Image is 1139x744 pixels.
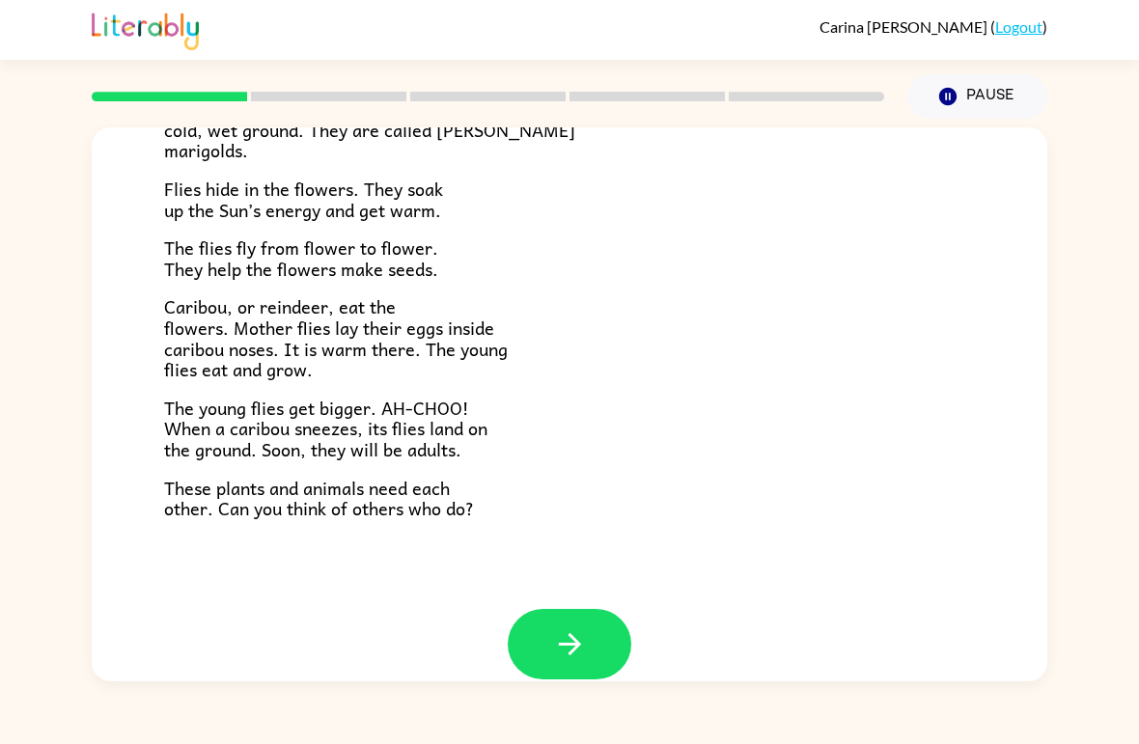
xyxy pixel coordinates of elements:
[164,474,474,523] span: These plants and animals need each other. Can you think of others who do?
[164,394,487,463] span: The young flies get bigger. AH-CHOO! When a caribou sneezes, its flies land on the ground. Soon, ...
[164,292,508,383] span: Caribou, or reindeer, eat the flowers. Mother flies lay their eggs inside caribou noses. It is wa...
[907,74,1047,119] button: Pause
[164,95,575,164] span: Small yellow flowers grow from the cold, wet ground. They are called [PERSON_NAME] marigolds.
[820,17,1047,36] div: ( )
[164,175,443,224] span: Flies hide in the flowers. They soak up the Sun’s energy and get warm.
[820,17,990,36] span: Carina [PERSON_NAME]
[164,234,438,283] span: The flies fly from flower to flower. They help the flowers make seeds.
[92,8,199,50] img: Literably
[995,17,1042,36] a: Logout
